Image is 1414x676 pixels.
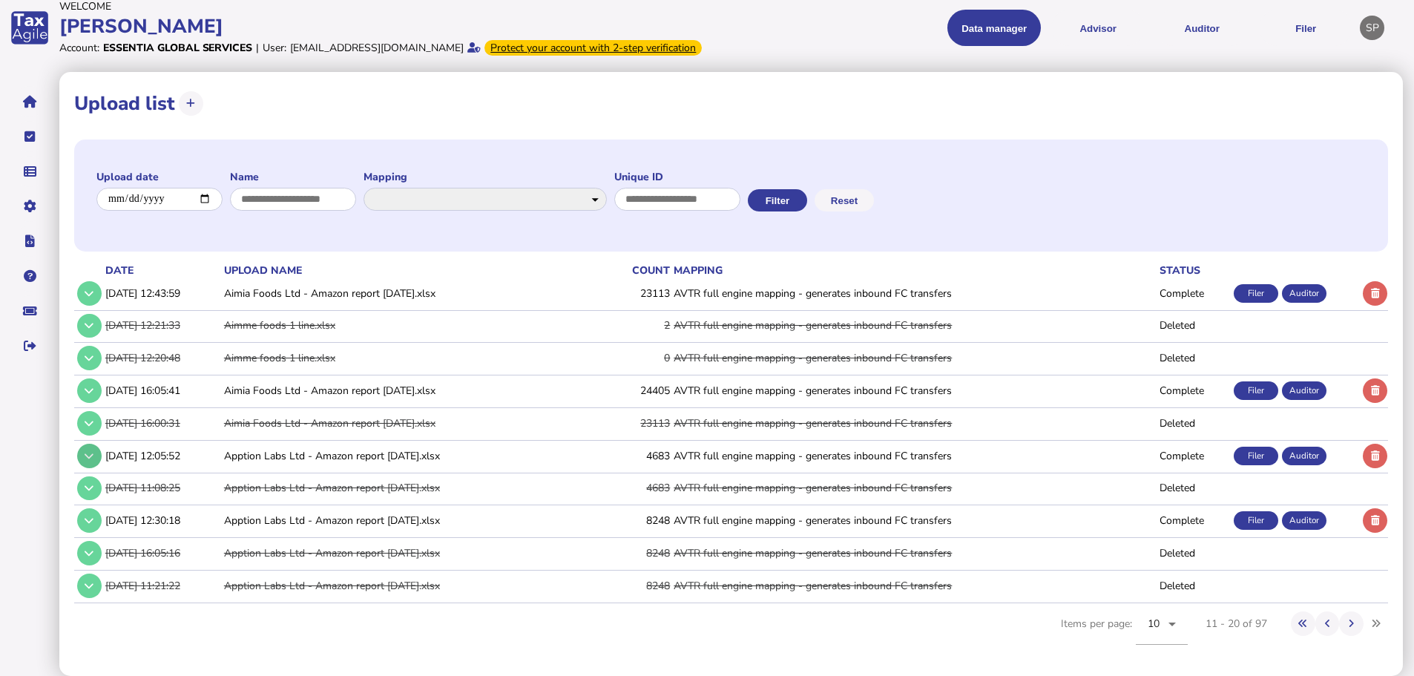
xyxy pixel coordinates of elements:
[1157,343,1231,373] td: Deleted
[221,440,599,470] td: Apption Labs Ltd - Amazon report [DATE].xlsx
[77,444,102,468] button: Show/hide row detail
[947,10,1041,46] button: Shows a dropdown of Data manager options
[599,263,671,278] th: count
[671,538,1157,568] td: AVTR full engine mapping - generates inbound FC transfers
[221,407,599,438] td: Aimia Foods Ltd - Amazon report [DATE].xlsx
[1206,617,1267,631] div: 11 - 20 of 97
[1363,378,1387,403] button: Delete upload
[14,156,45,187] button: Data manager
[599,407,671,438] td: 23113
[1157,263,1231,278] th: status
[671,473,1157,503] td: AVTR full engine mapping - generates inbound FC transfers
[1157,278,1231,309] td: Complete
[24,171,36,172] i: Data manager
[815,189,874,211] button: Reset
[230,170,356,184] label: Name
[102,505,221,536] td: [DATE] 12:30:18
[1157,407,1231,438] td: Deleted
[77,574,102,598] button: Show/hide row detail
[1360,16,1384,40] div: Profile settings
[256,41,259,55] div: |
[102,310,221,341] td: [DATE] 12:21:33
[179,91,203,116] button: Upload transactions
[102,375,221,406] td: [DATE] 16:05:41
[671,278,1157,309] td: AVTR full engine mapping - generates inbound FC transfers
[614,170,740,184] label: Unique ID
[484,40,702,56] div: From Oct 1, 2025, 2-step verification will be required to login. Set it up now...
[102,263,221,278] th: date
[77,508,102,533] button: Show/hide row detail
[74,91,175,117] h1: Upload list
[221,278,599,309] td: Aimia Foods Ltd - Amazon report [DATE].xlsx
[14,226,45,257] button: Developer hub links
[102,343,221,373] td: [DATE] 12:20:48
[14,260,45,292] button: Help pages
[14,86,45,117] button: Home
[671,570,1157,600] td: AVTR full engine mapping - generates inbound FC transfers
[102,538,221,568] td: [DATE] 16:05:16
[14,191,45,222] button: Manage settings
[102,570,221,600] td: [DATE] 11:21:22
[1315,611,1340,636] button: Previous page
[710,10,1353,46] menu: navigate products
[1148,617,1160,631] span: 10
[102,278,221,309] td: [DATE] 12:43:59
[599,505,671,536] td: 8248
[14,121,45,152] button: Tasks
[14,330,45,361] button: Sign out
[671,407,1157,438] td: AVTR full engine mapping - generates inbound FC transfers
[1157,570,1231,600] td: Deleted
[290,41,464,55] div: [EMAIL_ADDRESS][DOMAIN_NAME]
[1363,508,1387,533] button: Delete upload
[14,295,45,326] button: Raise a support ticket
[1157,473,1231,503] td: Deleted
[671,440,1157,470] td: AVTR full engine mapping - generates inbound FC transfers
[1234,511,1278,530] div: Filer
[77,281,102,306] button: Show/hide row detail
[671,375,1157,406] td: AVTR full engine mapping - generates inbound FC transfers
[599,473,671,503] td: 4683
[1282,511,1326,530] div: Auditor
[221,310,599,341] td: Aimme foods 1 line.xlsx
[59,41,99,55] div: Account:
[599,278,671,309] td: 23113
[1234,447,1278,465] div: Filer
[77,476,102,501] button: Show/hide row detail
[599,570,671,600] td: 8248
[221,505,599,536] td: Apption Labs Ltd - Amazon report [DATE].xlsx
[221,343,599,373] td: Aimme foods 1 line.xlsx
[1234,381,1278,400] div: Filer
[1291,611,1315,636] button: First page
[1157,375,1231,406] td: Complete
[1234,284,1278,303] div: Filer
[671,263,1157,278] th: mapping
[1157,505,1231,536] td: Complete
[103,41,252,55] div: Essentia Global Services
[671,310,1157,341] td: AVTR full engine mapping - generates inbound FC transfers
[221,570,599,600] td: Apption Labs Ltd - Amazon report [DATE].xlsx
[102,407,221,438] td: [DATE] 16:00:31
[1363,444,1387,468] button: Delete upload
[263,41,286,55] div: User:
[59,13,703,39] div: [PERSON_NAME]
[599,440,671,470] td: 4683
[1259,10,1352,46] button: Filer
[1051,10,1145,46] button: Shows a dropdown of VAT Advisor options
[96,170,223,184] label: Upload date
[77,541,102,565] button: Show/hide row detail
[1157,310,1231,341] td: Deleted
[221,473,599,503] td: Apption Labs Ltd - Amazon report [DATE].xlsx
[1155,10,1249,46] button: Auditor
[221,375,599,406] td: Aimia Foods Ltd - Amazon report [DATE].xlsx
[599,538,671,568] td: 8248
[671,505,1157,536] td: AVTR full engine mapping - generates inbound FC transfers
[221,263,599,278] th: upload name
[1339,611,1364,636] button: Next page
[1157,538,1231,568] td: Deleted
[1364,611,1388,636] button: Last page
[1282,284,1326,303] div: Auditor
[1363,281,1387,306] button: Delete upload
[1282,381,1326,400] div: Auditor
[599,375,671,406] td: 24405
[364,170,607,184] label: Mapping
